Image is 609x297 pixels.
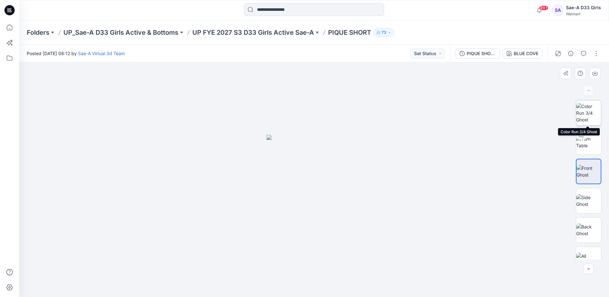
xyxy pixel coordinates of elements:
img: Side Ghost [576,194,601,207]
img: Front Ghost [577,165,601,178]
span: Posted [DATE] 08:12 by [27,50,125,57]
div: Sae-A D33 Girls [566,4,601,11]
button: BLUE COVE [503,48,542,59]
div: Walmart [566,11,601,16]
div: SA [552,4,563,16]
img: Back Ghost [576,223,601,237]
a: Sae-A Virtual 3d Team [78,51,125,56]
button: PIQUE SHORT_COLORWAY UPDATE [455,48,500,59]
a: Folders [27,28,49,37]
img: eyJhbGciOiJIUzI1NiIsImtpZCI6IjAiLCJzbHQiOiJzZXMiLCJ0eXAiOiJKV1QifQ.eyJkYXRhIjp7InR5cGUiOiJzdG9yYW... [267,135,362,297]
button: 73 [374,28,394,37]
p: 73 [382,29,386,36]
button: Details [566,48,576,59]
a: UP_Sae-A D33 Girls Active & Bottoms [63,28,178,37]
div: BLUE COVE [514,50,538,57]
img: Turn Table [576,135,601,149]
a: UP FYE 2027 S3 D33 Girls Active Sae-A [192,28,314,37]
img: Color Run 3/4 Ghost [576,103,601,123]
span: 99+ [539,5,548,11]
img: All colorways [576,253,601,266]
p: PIQUE SHORT [328,28,371,37]
div: PIQUE SHORT_COLORWAY UPDATE [467,50,496,57]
